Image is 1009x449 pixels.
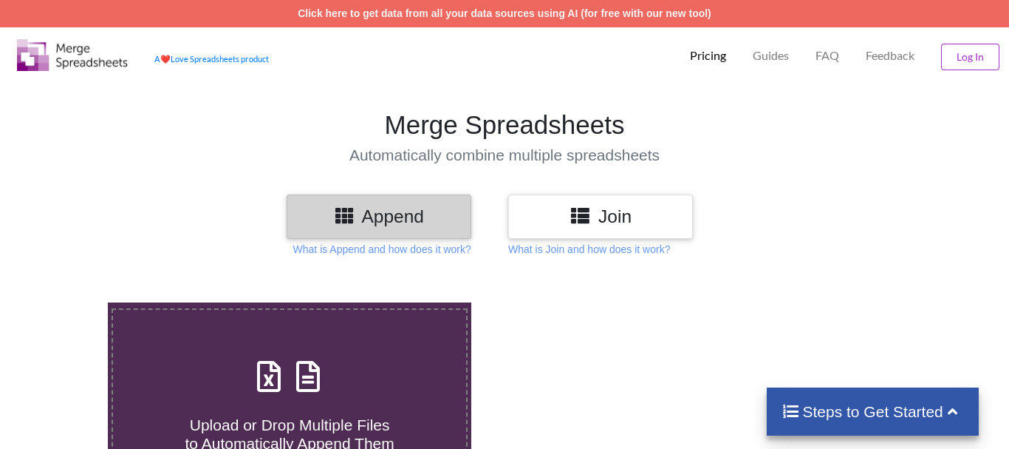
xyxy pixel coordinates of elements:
[781,402,964,421] h4: Steps to Get Started
[17,39,128,71] img: Logo.png
[815,48,839,64] p: FAQ
[298,7,711,19] a: Click here to get data from all your data sources using AI (for free with our new tool)
[293,242,471,257] p: What is Append and how does it work?
[690,48,726,64] p: Pricing
[508,242,670,257] p: What is Join and how does it work?
[941,44,999,70] button: Log In
[753,48,789,64] p: Guides
[519,206,682,227] h3: Join
[154,54,269,64] a: AheartLove Spreadsheets product
[160,54,171,64] span: heart
[866,50,914,61] span: Feedback
[298,206,460,227] h3: Append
